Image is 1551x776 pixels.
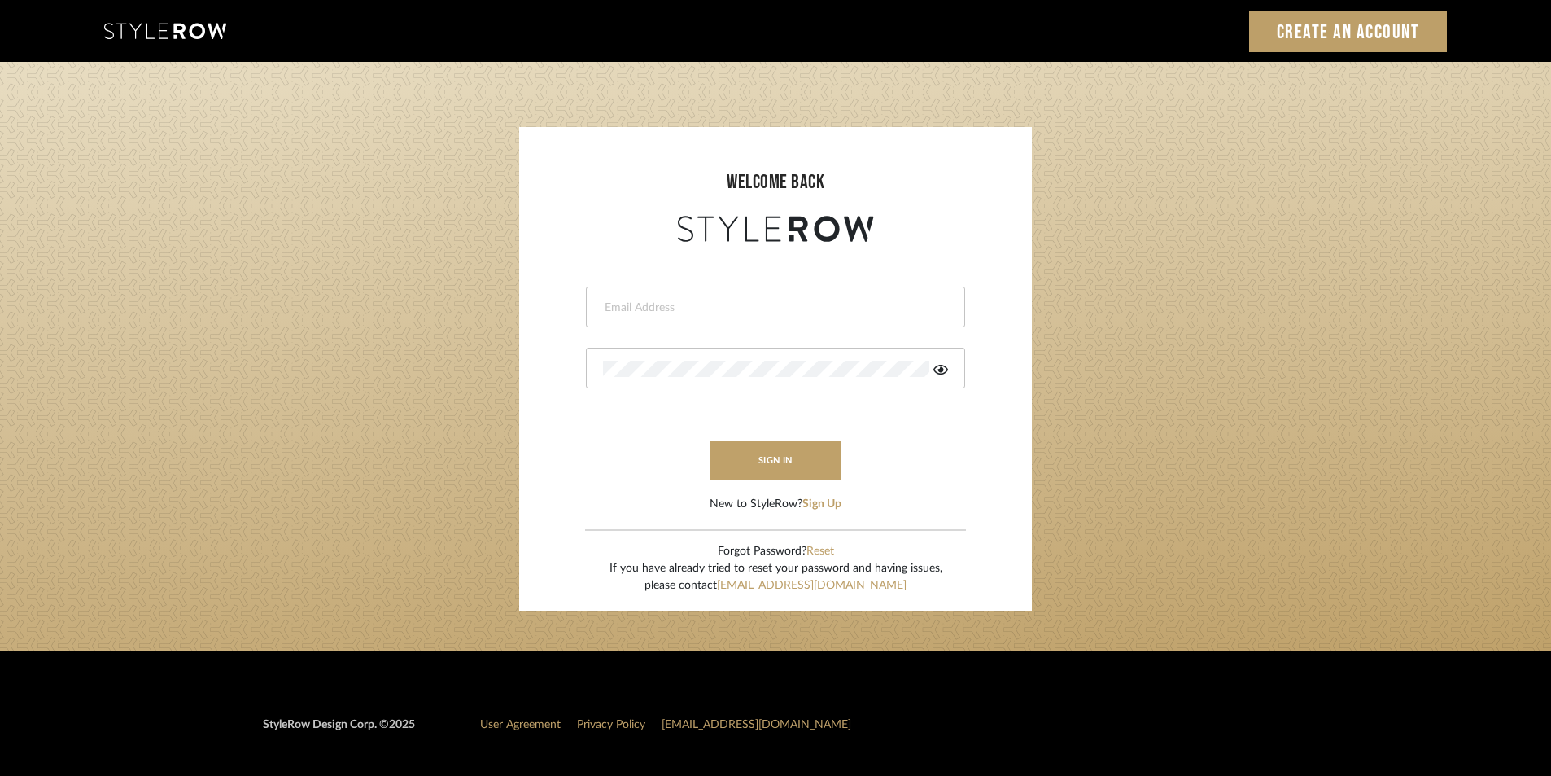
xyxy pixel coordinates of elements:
[710,441,841,480] button: sign in
[603,300,944,316] input: Email Address
[710,496,841,513] div: New to StyleRow?
[263,717,415,747] div: StyleRow Design Corp. ©2025
[1249,11,1448,52] a: Create an Account
[609,543,942,560] div: Forgot Password?
[609,560,942,594] div: If you have already tried to reset your password and having issues, please contact
[535,168,1016,197] div: welcome back
[717,580,907,591] a: [EMAIL_ADDRESS][DOMAIN_NAME]
[802,496,841,513] button: Sign Up
[480,719,561,730] a: User Agreement
[662,719,851,730] a: [EMAIL_ADDRESS][DOMAIN_NAME]
[577,719,645,730] a: Privacy Policy
[806,543,834,560] button: Reset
